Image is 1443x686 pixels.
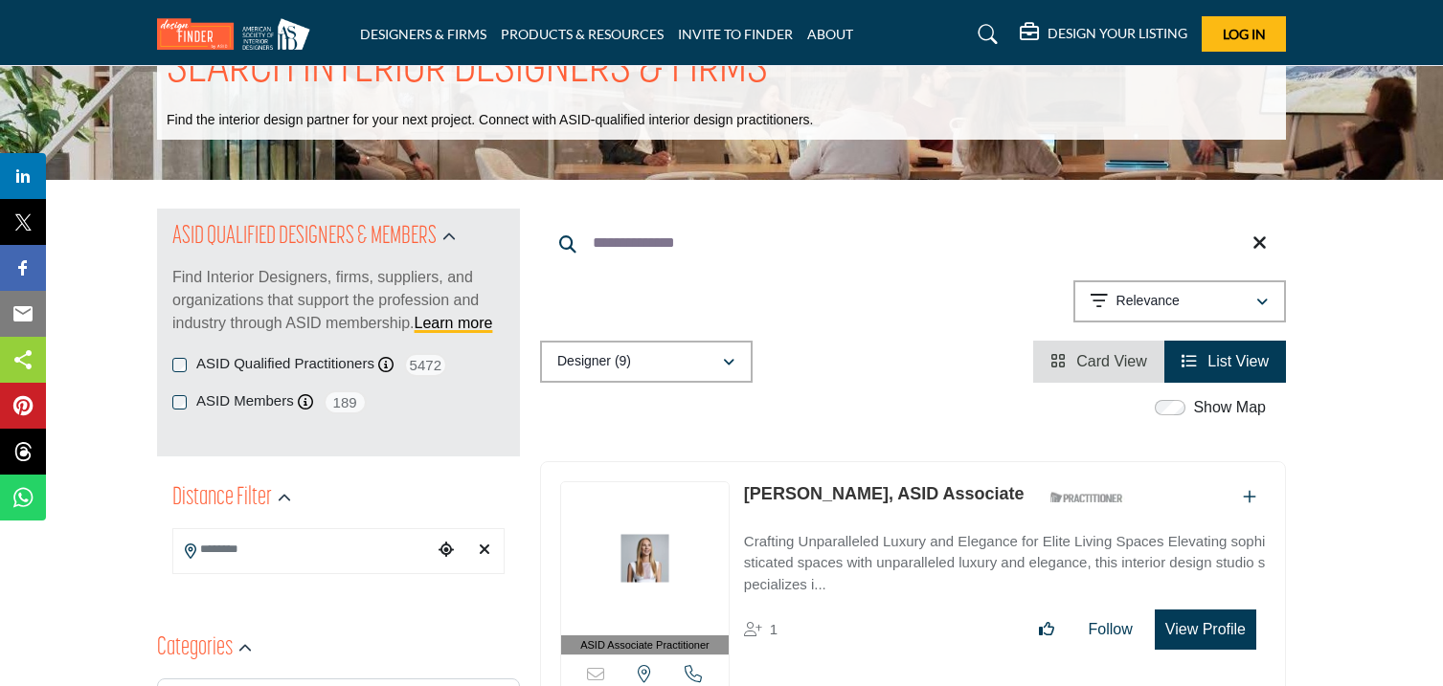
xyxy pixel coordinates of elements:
a: PRODUCTS & RESOURCES [501,26,664,42]
p: Find the interior design partner for your next project. Connect with ASID-qualified interior desi... [167,111,813,130]
li: Card View [1033,341,1164,383]
span: 1 [770,621,778,637]
div: DESIGN YOUR LISTING [1020,23,1187,46]
li: List View [1164,341,1286,383]
button: Log In [1202,16,1286,52]
span: List View [1207,353,1269,369]
button: Like listing [1026,610,1067,649]
a: ABOUT [807,26,853,42]
span: Log In [1223,26,1266,42]
p: Crafting Unparalleled Luxury and Elegance for Elite Living Spaces Elevating sophisticated spaces ... [744,531,1266,596]
input: Search Keyword [540,220,1286,266]
img: Site Logo [157,18,320,50]
span: ASID Associate Practitioner [580,637,710,653]
button: View Profile [1155,609,1256,650]
h2: Distance Filter [172,481,272,516]
h2: Categories [157,631,233,666]
p: Relevance [1116,292,1180,311]
a: Learn more [415,315,493,331]
label: ASID Members [196,390,294,412]
button: Designer (9) [540,341,753,383]
div: Followers [744,618,778,641]
input: Search Location [173,531,432,568]
h5: DESIGN YOUR LISTING [1048,25,1187,42]
p: Sofia Joelsson, ASID Associate [744,481,1025,507]
input: ASID Qualified Practitioners checkbox [172,358,187,372]
img: Sofia Joelsson, ASID Associate [561,482,729,635]
input: ASID Members checkbox [172,395,187,409]
span: 189 [324,390,367,414]
a: INVITE TO FINDER [678,26,793,42]
p: Find Interior Designers, firms, suppliers, and organizations that support the profession and indu... [172,266,505,335]
a: ASID Associate Practitioner [561,482,729,655]
span: 5472 [404,353,447,377]
a: Search [959,19,1010,50]
label: Show Map [1193,396,1266,419]
h2: ASID QUALIFIED DESIGNERS & MEMBERS [172,220,437,254]
img: ASID Qualified Practitioners Badge Icon [1043,486,1129,510]
div: Clear search location [470,530,499,571]
p: Designer (9) [557,352,631,371]
span: Card View [1076,353,1147,369]
a: View Card [1050,353,1147,369]
a: View List [1182,353,1269,369]
a: [PERSON_NAME], ASID Associate [744,484,1025,503]
h1: SEARCH INTERIOR DESIGNERS & FIRMS [167,40,768,100]
div: Choose your current location [432,530,461,571]
button: Follow [1076,610,1145,649]
a: Crafting Unparalleled Luxury and Elegance for Elite Living Spaces Elevating sophisticated spaces ... [744,520,1266,596]
a: Add To List [1243,489,1256,505]
label: ASID Qualified Practitioners [196,353,374,375]
a: DESIGNERS & FIRMS [360,26,486,42]
button: Relevance [1073,280,1286,322]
